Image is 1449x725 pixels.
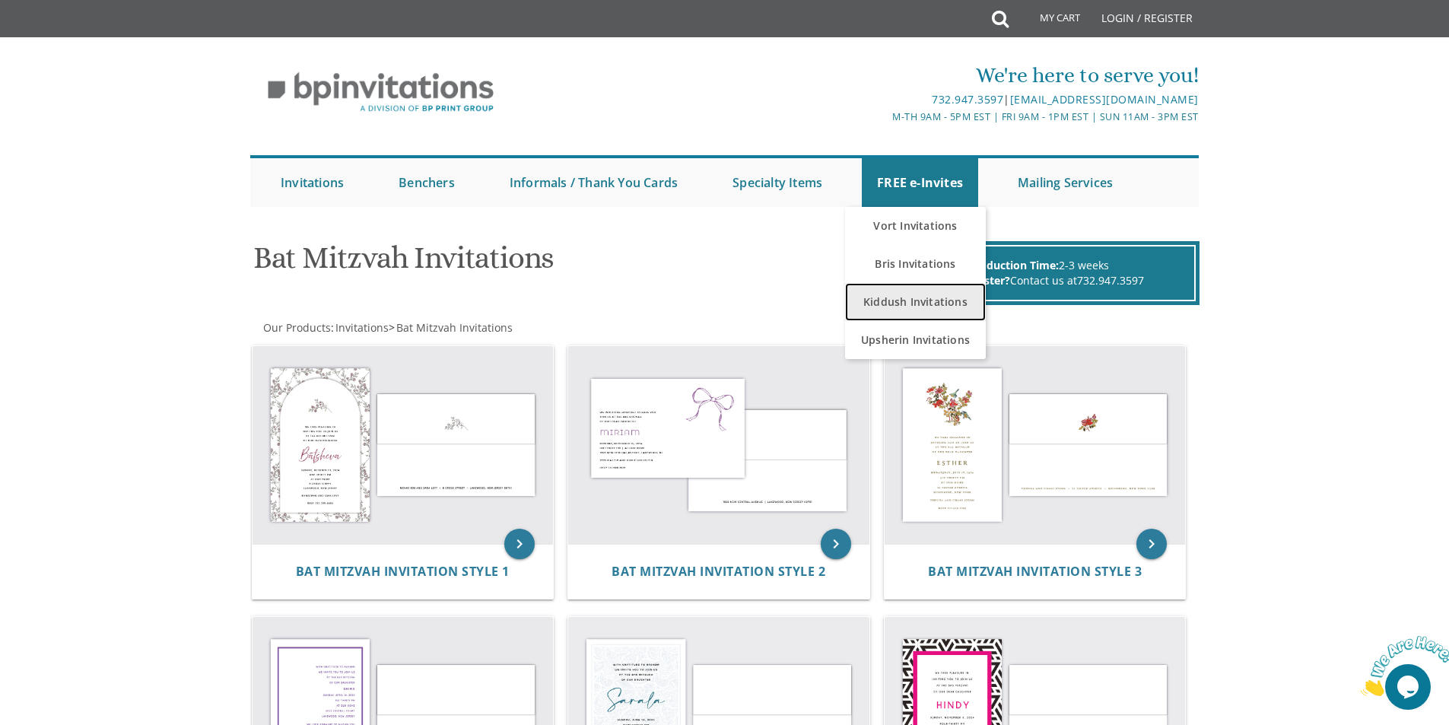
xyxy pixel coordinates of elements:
a: Invitations [334,320,389,335]
div: We're here to serve you! [567,60,1199,91]
a: Bris Invitations [845,245,986,283]
a: 732.947.3597 [1077,273,1144,288]
a: Our Products [262,320,331,335]
a: Mailing Services [1003,158,1128,207]
span: > [389,320,513,335]
a: Bat Mitzvah Invitation Style 1 [296,564,510,579]
div: : [250,320,725,335]
a: Specialty Items [717,158,837,207]
a: Informals / Thank You Cards [494,158,693,207]
a: Kiddush Invitations [845,283,986,321]
a: Bat Mitzvah Invitation Style 3 [928,564,1142,579]
a: Bat Mitzvah Invitation Style 2 [612,564,825,579]
a: keyboard_arrow_right [821,529,851,559]
img: Bat Mitzvah Invitation Style 3 [885,346,1186,544]
img: Bat Mitzvah Invitation Style 2 [568,346,869,544]
a: My Cart [1007,2,1091,40]
a: Bat Mitzvah Invitations [395,320,513,335]
h1: Bat Mitzvah Invitations [253,241,874,286]
span: Bat Mitzvah Invitation Style 1 [296,563,510,580]
a: Invitations [265,158,359,207]
a: keyboard_arrow_right [504,529,535,559]
a: [EMAIL_ADDRESS][DOMAIN_NAME] [1010,92,1199,107]
a: Vort Invitations [845,207,986,245]
div: M-Th 9am - 5pm EST | Fri 9am - 1pm EST | Sun 11am - 3pm EST [567,109,1199,125]
span: Bat Mitzvah Invitations [396,320,513,335]
span: Invitations [335,320,389,335]
a: Benchers [383,158,470,207]
span: Production Time: [968,258,1059,272]
a: keyboard_arrow_right [1136,529,1167,559]
a: 732.947.3597 [932,92,1003,107]
img: Bat Mitzvah Invitation Style 1 [253,346,554,544]
img: Chat attention grabber [6,6,100,66]
img: BP Invitation Loft [250,61,511,124]
div: 2-3 weeks Contact us at [882,245,1196,301]
a: FREE e-Invites [862,158,978,207]
div: | [567,91,1199,109]
iframe: chat widget [1355,630,1449,702]
a: Upsherin Invitations [845,321,986,359]
span: Bat Mitzvah Invitation Style 3 [928,563,1142,580]
span: Bat Mitzvah Invitation Style 2 [612,563,825,580]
